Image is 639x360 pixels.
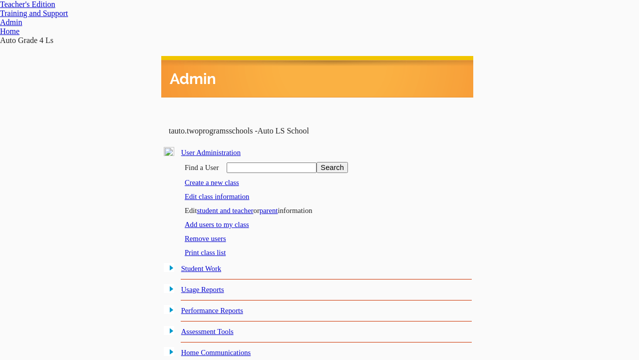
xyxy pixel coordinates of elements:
[260,206,278,214] a: parent
[68,13,72,16] img: teacher_arrow_small.png
[197,206,253,214] a: student and teacher
[181,348,251,356] a: Home Communications
[185,234,226,242] a: Remove users
[181,148,241,156] a: User Administration
[185,178,239,186] a: Create a new class
[181,264,221,272] a: Student Work
[181,306,243,314] a: Performance Reports
[161,56,473,97] img: header
[164,347,174,356] img: plus.gif
[184,161,219,173] td: Find a User
[164,326,174,335] img: plus.gif
[164,147,174,156] img: minus.gif
[169,126,352,135] td: tauto.twoprogramsschools -
[317,162,347,173] input: Search
[164,284,174,293] img: plus.gif
[185,192,249,200] a: Edit class information
[258,126,309,135] nobr: Auto LS School
[164,305,174,314] img: plus.gif
[181,327,234,335] a: Assessment Tools
[185,220,249,228] a: Add users to my class
[55,2,60,7] img: teacher_arrow.png
[184,206,348,215] td: Edit or information
[181,285,224,293] a: Usage Reports
[185,248,226,256] a: Print class list
[164,263,174,272] img: plus.gif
